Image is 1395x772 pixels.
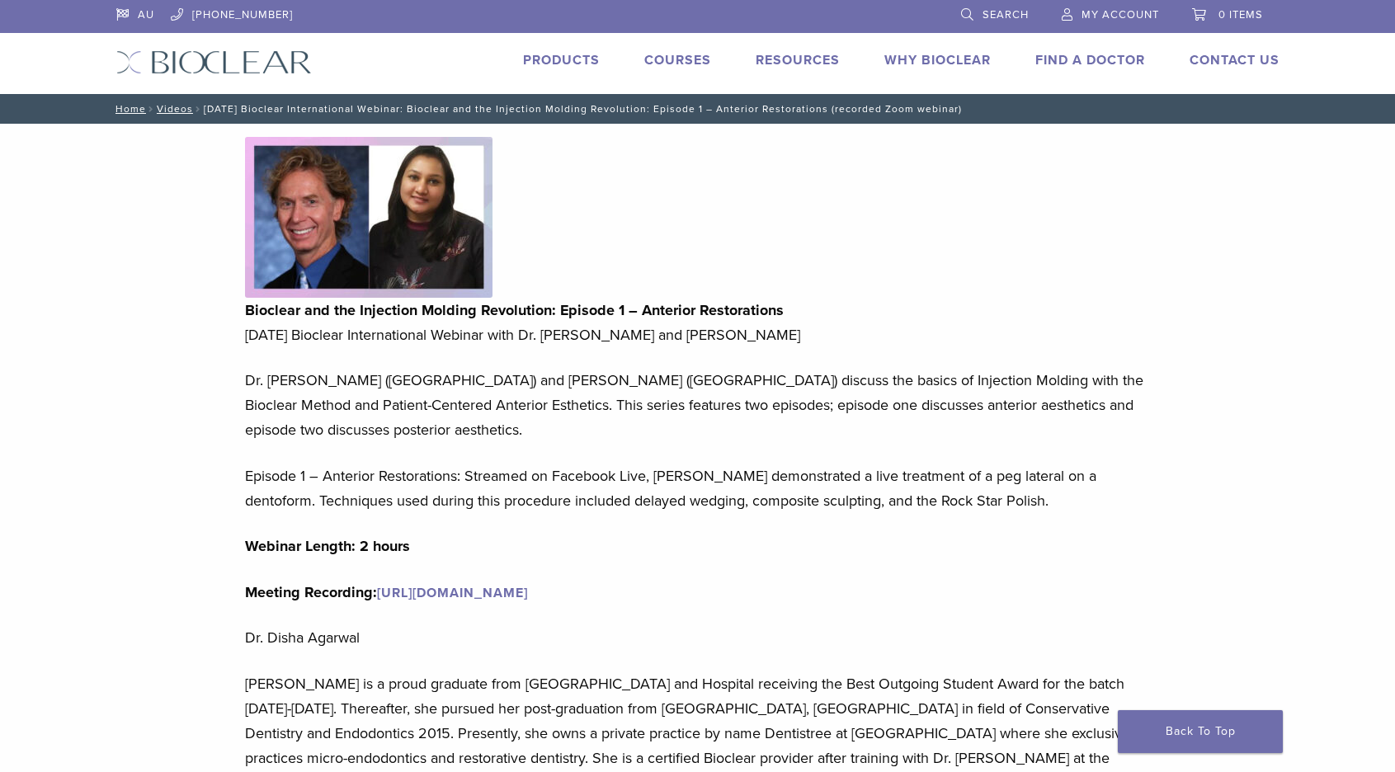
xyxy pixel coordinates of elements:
[116,50,312,74] img: Bioclear
[245,464,1150,513] p: Episode 1 – Anterior Restorations: Streamed on Facebook Live, [PERSON_NAME] demonstrated a live t...
[1082,8,1159,21] span: My Account
[193,105,204,113] span: /
[245,368,1150,442] p: Dr. [PERSON_NAME] ([GEOGRAPHIC_DATA]) and [PERSON_NAME] ([GEOGRAPHIC_DATA]) discuss the basics of...
[245,537,410,555] strong: Webinar Length: 2 hours
[1218,8,1263,21] span: 0 items
[1190,52,1280,68] a: Contact Us
[245,137,1150,347] p: [DATE] Bioclear International Webinar with Dr. [PERSON_NAME] and [PERSON_NAME]
[884,52,991,68] a: Why Bioclear
[756,52,840,68] a: Resources
[245,301,784,319] strong: Bioclear and the Injection Molding Revolution: Episode 1 – Anterior Restorations
[111,103,146,115] a: Home
[245,625,1150,650] p: Dr. Disha Agarwal
[1035,52,1145,68] a: Find A Doctor
[983,8,1029,21] span: Search
[377,585,528,601] a: [URL][DOMAIN_NAME]
[1118,710,1283,753] a: Back To Top
[523,52,600,68] a: Products
[644,52,711,68] a: Courses
[245,583,528,601] strong: Meeting Recording:
[146,105,157,113] span: /
[157,103,193,115] a: Videos
[104,94,1292,124] nav: [DATE] Bioclear International Webinar: Bioclear and the Injection Molding Revolution: Episode 1 –...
